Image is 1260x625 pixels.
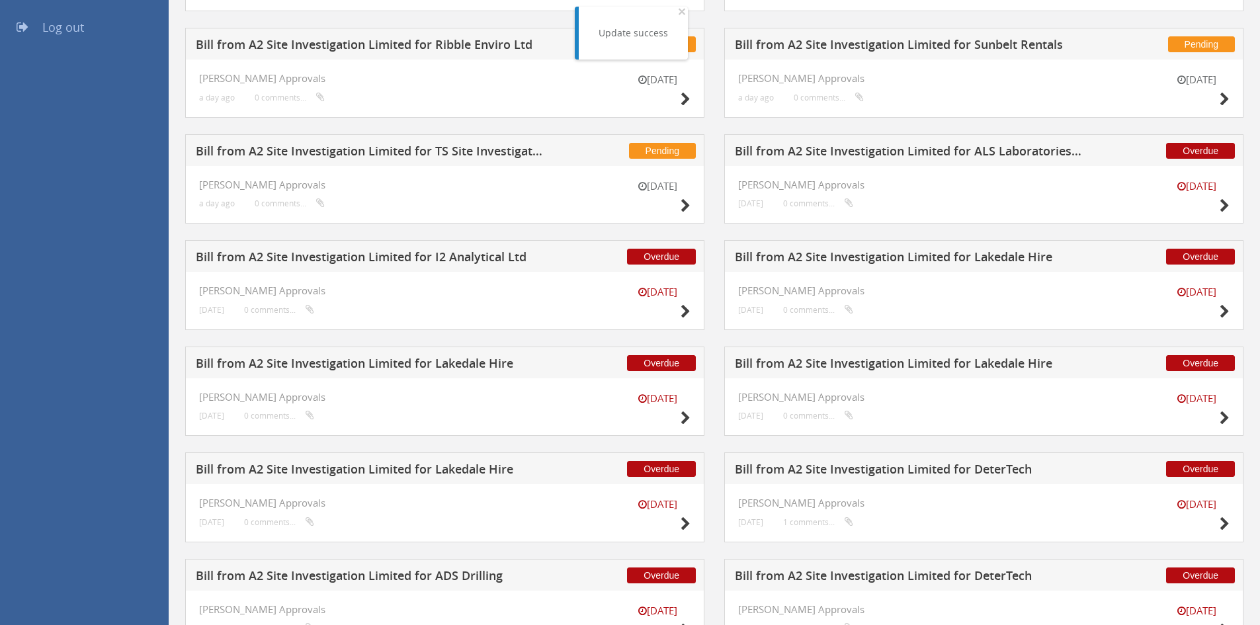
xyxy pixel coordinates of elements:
[794,93,864,103] small: 0 comments...
[199,305,224,315] small: [DATE]
[627,355,696,371] span: Overdue
[735,251,1083,267] h5: Bill from A2 Site Investigation Limited for Lakedale Hire
[738,179,1230,190] h4: [PERSON_NAME] Approvals
[199,93,235,103] small: a day ago
[783,198,853,208] small: 0 comments...
[199,497,691,509] h4: [PERSON_NAME] Approvals
[199,198,235,208] small: a day ago
[244,411,314,421] small: 0 comments...
[735,357,1083,374] h5: Bill from A2 Site Investigation Limited for Lakedale Hire
[196,569,544,586] h5: Bill from A2 Site Investigation Limited for ADS Drilling
[738,73,1230,84] h4: [PERSON_NAME] Approvals
[199,392,691,403] h4: [PERSON_NAME] Approvals
[624,497,691,511] small: [DATE]
[599,26,668,40] div: Update success
[1163,73,1230,87] small: [DATE]
[738,517,763,527] small: [DATE]
[738,198,763,208] small: [DATE]
[738,411,763,421] small: [DATE]
[738,93,774,103] small: a day ago
[738,604,1230,615] h4: [PERSON_NAME] Approvals
[1163,285,1230,299] small: [DATE]
[783,411,853,421] small: 0 comments...
[735,463,1083,479] h5: Bill from A2 Site Investigation Limited for DeterTech
[1163,179,1230,193] small: [DATE]
[196,145,544,161] h5: Bill from A2 Site Investigation Limited for TS Site Investigation Ltd
[735,145,1083,161] h5: Bill from A2 Site Investigation Limited for ALS Laboratories (UK) Ltd
[196,463,544,479] h5: Bill from A2 Site Investigation Limited for Lakedale Hire
[1166,355,1235,371] span: Overdue
[255,93,325,103] small: 0 comments...
[735,38,1083,55] h5: Bill from A2 Site Investigation Limited for Sunbelt Rentals
[629,143,696,159] span: Pending
[624,73,691,87] small: [DATE]
[255,198,325,208] small: 0 comments...
[199,73,691,84] h4: [PERSON_NAME] Approvals
[624,285,691,299] small: [DATE]
[1168,36,1235,52] span: Pending
[738,392,1230,403] h4: [PERSON_NAME] Approvals
[42,19,84,35] span: Log out
[196,251,544,267] h5: Bill from A2 Site Investigation Limited for I2 Analytical Ltd
[783,305,853,315] small: 0 comments...
[624,392,691,405] small: [DATE]
[244,305,314,315] small: 0 comments...
[196,357,544,374] h5: Bill from A2 Site Investigation Limited for Lakedale Hire
[738,497,1230,509] h4: [PERSON_NAME] Approvals
[199,517,224,527] small: [DATE]
[627,461,696,477] span: Overdue
[1166,567,1235,583] span: Overdue
[783,517,853,527] small: 1 comments...
[735,569,1083,586] h5: Bill from A2 Site Investigation Limited for DeterTech
[1166,249,1235,265] span: Overdue
[678,2,686,21] span: ×
[624,179,691,193] small: [DATE]
[199,604,691,615] h4: [PERSON_NAME] Approvals
[199,411,224,421] small: [DATE]
[627,249,696,265] span: Overdue
[1163,392,1230,405] small: [DATE]
[738,285,1230,296] h4: [PERSON_NAME] Approvals
[1166,461,1235,477] span: Overdue
[1166,143,1235,159] span: Overdue
[624,604,691,618] small: [DATE]
[1163,497,1230,511] small: [DATE]
[244,517,314,527] small: 0 comments...
[199,179,691,190] h4: [PERSON_NAME] Approvals
[738,305,763,315] small: [DATE]
[199,285,691,296] h4: [PERSON_NAME] Approvals
[627,567,696,583] span: Overdue
[1163,604,1230,618] small: [DATE]
[196,38,544,55] h5: Bill from A2 Site Investigation Limited for Ribble Enviro Ltd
